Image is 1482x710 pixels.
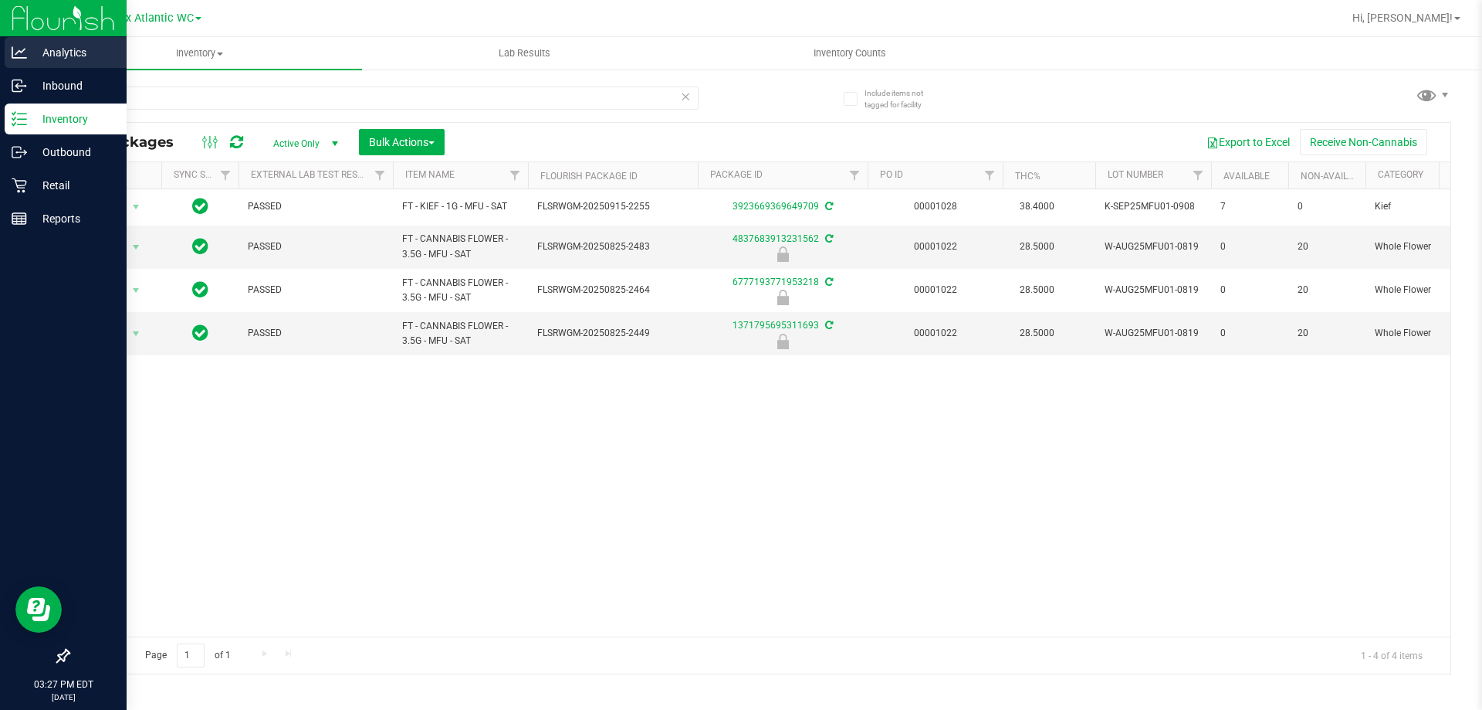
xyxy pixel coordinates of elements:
span: Hi, [PERSON_NAME]! [1352,12,1453,24]
input: Search Package ID, Item Name, SKU, Lot or Part Number... [68,87,699,110]
a: 4837683913231562 [733,233,819,244]
span: Clear [680,87,691,107]
span: W-AUG25MFU01-0819 [1105,239,1202,254]
span: 20 [1298,283,1356,297]
span: select [127,280,146,301]
span: Inventory [37,46,362,60]
span: 28.5000 [1012,322,1062,345]
span: 0 [1298,199,1356,214]
a: Package ID [710,169,763,180]
a: External Lab Test Result [251,169,372,180]
span: FT - CANNABIS FLOWER - 3.5G - MFU - SAT [402,319,519,348]
a: Lot Number [1108,169,1163,180]
a: PO ID [880,169,903,180]
a: Inventory Counts [687,37,1012,70]
span: FLSRWGM-20250915-2255 [537,199,689,214]
input: 1 [177,644,205,668]
span: In Sync [192,195,208,217]
span: Jax Atlantic WC [113,12,194,25]
a: Lab Results [362,37,687,70]
p: [DATE] [7,691,120,703]
a: 00001022 [914,241,957,252]
a: Filter [1186,162,1211,189]
a: Filter [977,162,1003,189]
inline-svg: Analytics [12,45,27,60]
span: FLSRWGM-20250825-2483 [537,239,689,254]
iframe: Resource center [15,586,62,633]
a: Filter [213,162,239,189]
span: PASSED [248,326,384,341]
a: 6777193771953218 [733,277,819,287]
a: 00001022 [914,284,957,295]
button: Bulk Actions [359,129,445,155]
a: THC% [1015,171,1040,182]
button: Export to Excel [1196,129,1300,155]
span: 7 [1220,199,1279,214]
a: Inventory [37,37,362,70]
span: 0 [1220,239,1279,254]
inline-svg: Reports [12,211,27,226]
p: Inbound [27,76,120,95]
span: K-SEP25MFU01-0908 [1105,199,1202,214]
p: Retail [27,176,120,195]
span: 38.4000 [1012,195,1062,218]
span: 0 [1220,326,1279,341]
span: select [127,323,146,345]
button: Receive Non-Cannabis [1300,129,1427,155]
a: Filter [502,162,528,189]
span: Sync from Compliance System [823,201,833,212]
span: 0 [1220,283,1279,297]
div: Newly Received [695,290,870,305]
a: Sync Status [174,169,233,180]
a: Category [1378,169,1423,180]
p: Outbound [27,143,120,161]
span: PASSED [248,283,384,297]
div: Newly Received [695,246,870,262]
a: 00001028 [914,201,957,212]
inline-svg: Inbound [12,78,27,93]
a: 00001022 [914,328,957,338]
span: 20 [1298,239,1356,254]
p: Reports [27,209,120,228]
inline-svg: Retail [12,178,27,193]
a: 3923669369649709 [733,201,819,212]
span: Sync from Compliance System [823,320,833,331]
p: Inventory [27,110,120,128]
span: PASSED [248,199,384,214]
inline-svg: Outbound [12,144,27,160]
span: All Packages [80,134,189,151]
span: Inventory Counts [793,46,907,60]
a: Filter [367,162,393,189]
span: W-AUG25MFU01-0819 [1105,283,1202,297]
a: 1371795695311693 [733,320,819,331]
span: Page of 1 [132,644,243,668]
span: In Sync [192,236,208,257]
inline-svg: Inventory [12,111,27,127]
span: select [127,236,146,258]
span: 20 [1298,326,1356,341]
span: 1 - 4 of 4 items [1348,644,1435,667]
span: W-AUG25MFU01-0819 [1105,326,1202,341]
p: Analytics [27,43,120,62]
p: 03:27 PM EDT [7,678,120,691]
span: FLSRWGM-20250825-2449 [537,326,689,341]
a: Item Name [405,169,455,180]
span: In Sync [192,322,208,344]
a: Non-Available [1301,171,1369,182]
span: 28.5000 [1012,236,1062,258]
span: Include items not tagged for facility [864,87,942,110]
span: FT - KIEF - 1G - MFU - SAT [402,199,519,214]
span: FT - CANNABIS FLOWER - 3.5G - MFU - SAT [402,232,519,261]
span: Bulk Actions [369,136,435,148]
span: 28.5000 [1012,279,1062,301]
span: Sync from Compliance System [823,277,833,287]
span: FT - CANNABIS FLOWER - 3.5G - MFU - SAT [402,276,519,305]
span: Lab Results [478,46,571,60]
span: select [127,196,146,218]
span: Sync from Compliance System [823,233,833,244]
a: Available [1223,171,1270,182]
span: In Sync [192,279,208,301]
a: Flourish Package ID [540,171,638,182]
div: Newly Received [695,334,870,349]
span: PASSED [248,239,384,254]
